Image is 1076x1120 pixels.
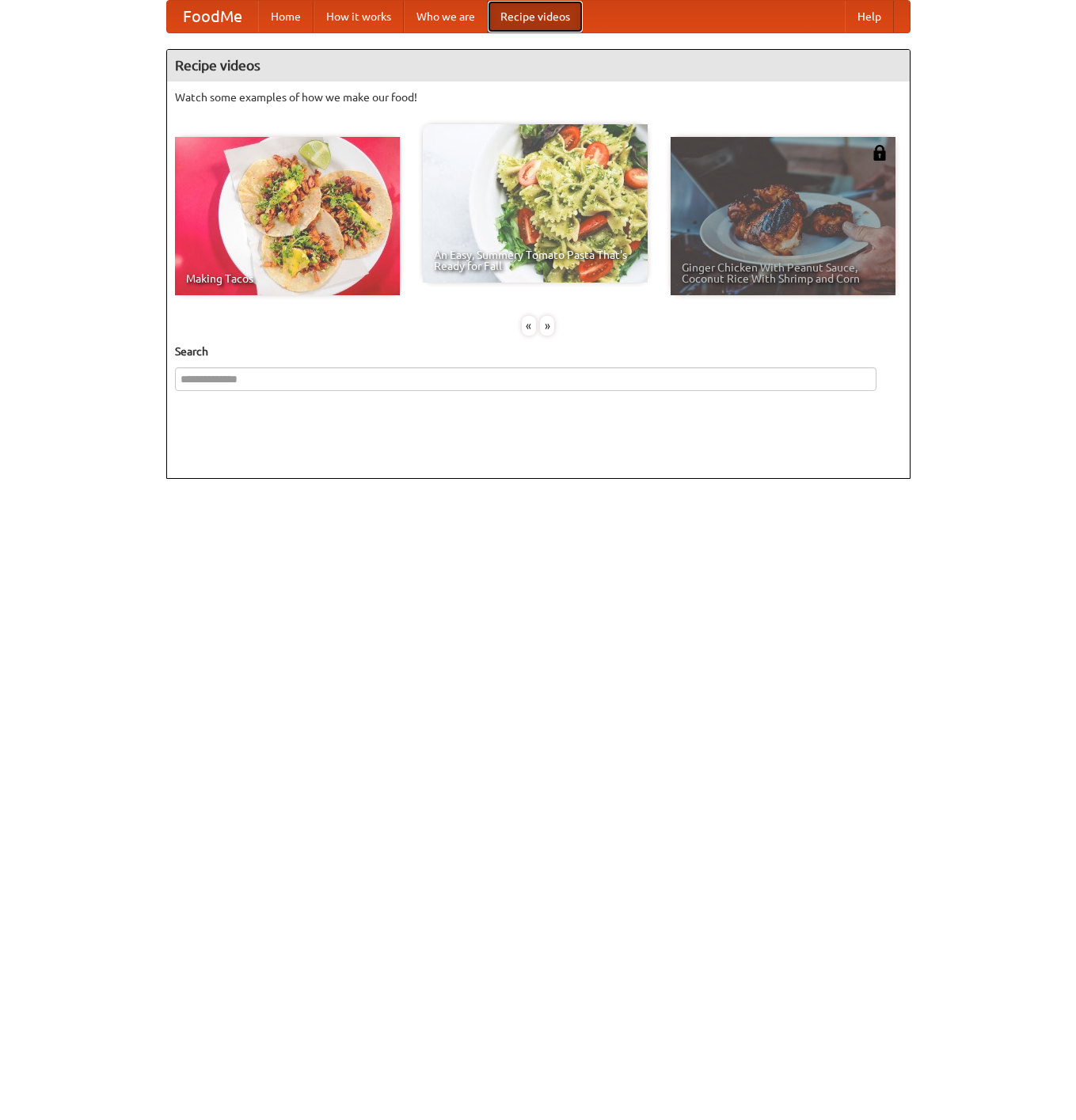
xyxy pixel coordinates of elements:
a: Recipe videos [488,1,583,32]
p: Watch some examples of how we make our food! [175,89,902,105]
a: FoodMe [167,1,258,32]
span: An Easy, Summery Tomato Pasta That's Ready for Fall [434,249,637,271]
div: » [540,316,554,336]
span: Making Tacos [186,273,389,284]
a: Home [258,1,314,32]
img: 483408.png [872,145,888,161]
a: Making Tacos [175,137,400,295]
a: How it works [314,1,404,32]
a: Who we are [404,1,488,32]
a: An Easy, Summery Tomato Pasta That's Ready for Fall [423,124,648,283]
h5: Search [175,344,902,359]
h4: Recipe videos [167,50,910,82]
a: Help [845,1,894,32]
div: « [522,316,536,336]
